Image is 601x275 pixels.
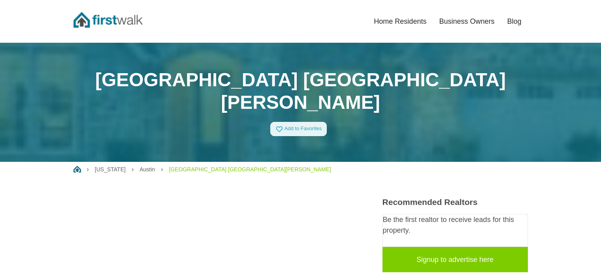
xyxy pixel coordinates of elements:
a: Blog [501,13,528,30]
h3: Recommended Realtors [382,197,528,207]
a: Business Owners [433,13,501,30]
a: Add to Favorites [270,122,327,136]
a: Home Residents [367,13,433,30]
p: Be the first realtor to receive leads for this property. [383,214,528,236]
a: [US_STATE] [95,166,126,173]
img: FirstWalk [73,12,143,28]
a: [GEOGRAPHIC_DATA] [GEOGRAPHIC_DATA][PERSON_NAME] [169,166,331,173]
h1: [GEOGRAPHIC_DATA] [GEOGRAPHIC_DATA][PERSON_NAME] [73,68,528,114]
a: Austin [139,166,155,173]
a: Signup to advertise here [382,247,528,272]
span: Add to Favorites [284,125,322,131]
